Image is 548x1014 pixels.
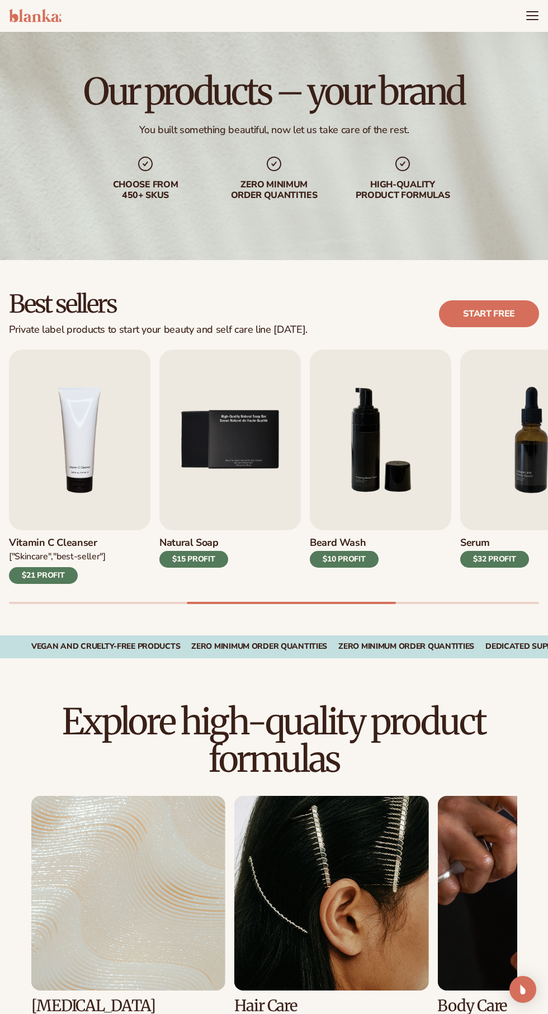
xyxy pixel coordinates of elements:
[338,642,474,652] div: Zero Minimum Order QuantitieS
[9,567,78,584] div: $21 PROFIT
[9,324,308,336] div: Private label products to start your beauty and self care line [DATE].
[9,551,106,563] div: ["Skincare","Best-seller"]
[310,551,379,568] div: $10 PROFIT
[9,291,308,317] h2: Best sellers
[31,703,517,778] h2: Explore high-quality product formulas
[31,796,225,1014] div: 2 / 8
[9,9,62,22] img: logo
[460,537,529,549] h3: Serum
[310,537,379,549] h3: Beard Wash
[310,350,451,584] a: 6 / 9
[347,180,459,201] div: High-quality product formulas
[439,300,539,327] a: Start free
[31,642,180,652] div: Vegan and Cruelty-Free Products
[159,350,301,584] a: 5 / 9
[218,180,330,201] div: Zero minimum order quantities
[9,537,106,549] h3: Vitamin C Cleanser
[139,124,409,136] div: You built something beautiful, now let us take care of the rest.
[191,642,327,652] div: Zero Minimum Order QuantitieS
[9,350,150,584] a: 4 / 9
[89,180,201,201] div: Choose from 450+ Skus
[83,73,464,110] h1: Our products – your brand
[509,976,536,1003] div: Open Intercom Messenger
[460,551,529,568] div: $32 PROFIT
[234,796,428,1014] div: 3 / 8
[159,537,228,549] h3: Natural Soap
[526,9,539,22] summary: Menu
[159,551,228,568] div: $15 PROFIT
